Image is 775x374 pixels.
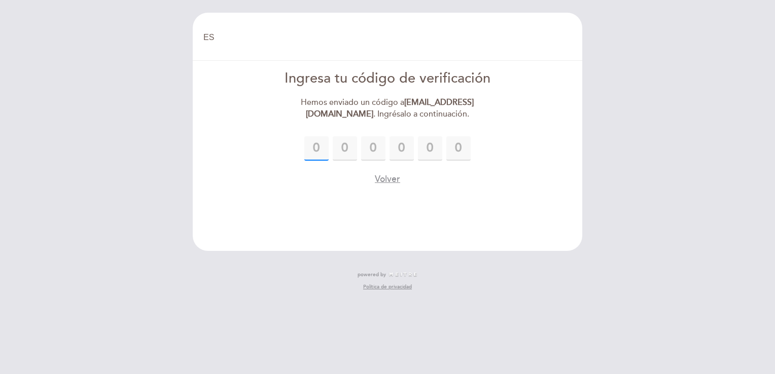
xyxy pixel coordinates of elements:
input: 0 [418,136,442,161]
div: Hemos enviado un código a . Ingrésalo a continuación. [271,97,504,120]
a: powered by [358,271,417,278]
input: 0 [390,136,414,161]
input: 0 [446,136,471,161]
input: 0 [304,136,329,161]
input: 0 [361,136,385,161]
img: MEITRE [389,272,417,277]
button: Volver [375,173,400,185]
div: Ingresa tu código de verificación [271,69,504,89]
strong: [EMAIL_ADDRESS][DOMAIN_NAME] [306,97,474,119]
span: powered by [358,271,386,278]
input: 0 [333,136,357,161]
a: Política de privacidad [363,283,412,290]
